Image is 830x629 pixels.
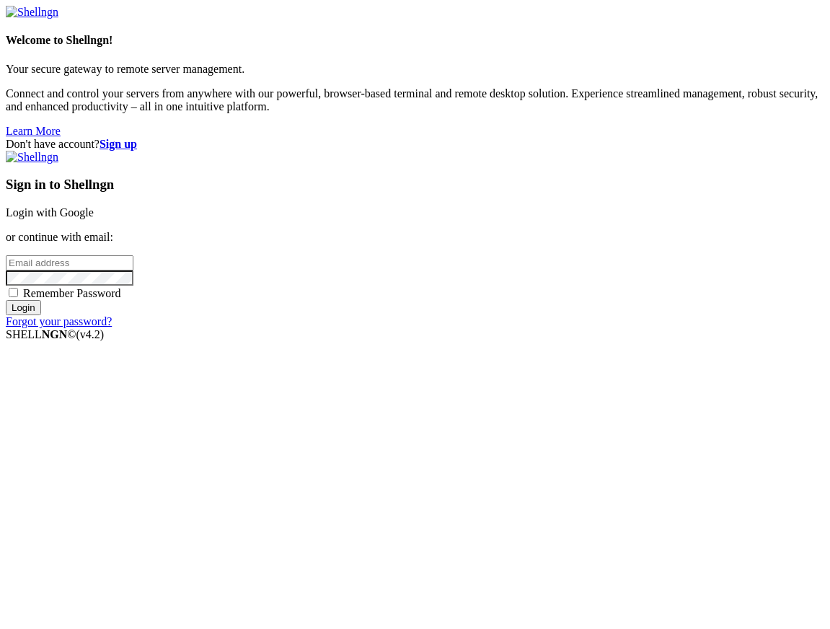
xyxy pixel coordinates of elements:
[100,138,137,150] a: Sign up
[6,125,61,137] a: Learn More
[6,315,112,327] a: Forgot your password?
[6,6,58,19] img: Shellngn
[23,287,121,299] span: Remember Password
[6,300,41,315] input: Login
[6,34,824,47] h4: Welcome to Shellngn!
[6,206,94,219] a: Login with Google
[76,328,105,340] span: 4.2.0
[6,138,824,151] div: Don't have account?
[6,328,104,340] span: SHELL ©
[6,231,824,244] p: or continue with email:
[6,63,824,76] p: Your secure gateway to remote server management.
[6,87,824,113] p: Connect and control your servers from anywhere with our powerful, browser-based terminal and remo...
[6,151,58,164] img: Shellngn
[6,177,824,193] h3: Sign in to Shellngn
[6,255,133,270] input: Email address
[42,328,68,340] b: NGN
[9,288,18,297] input: Remember Password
